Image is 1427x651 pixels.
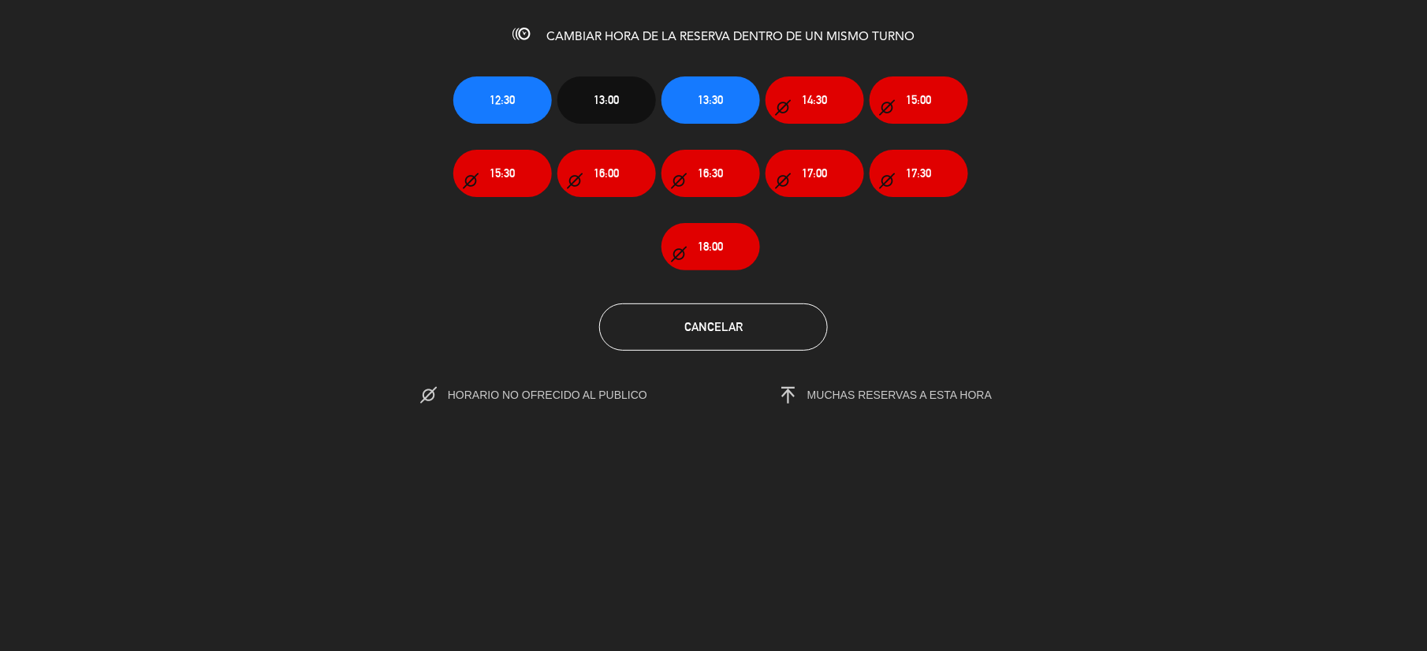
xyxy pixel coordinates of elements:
[546,31,915,43] span: CAMBIAR HORA DE LA RESERVA DENTRO DE UN MISMO TURNO
[448,389,680,401] span: HORARIO NO OFRECIDO AL PUBLICO
[661,223,760,270] button: 18:00
[453,76,552,124] button: 12:30
[557,76,656,124] button: 13:00
[699,91,724,109] span: 13:30
[807,389,992,401] span: MUCHAS RESERVAS A ESTA HORA
[599,303,828,351] button: Cancelar
[907,164,932,182] span: 17:30
[803,91,828,109] span: 14:30
[870,76,968,124] button: 15:00
[684,320,743,333] span: Cancelar
[490,164,516,182] span: 15:30
[870,150,968,197] button: 17:30
[557,150,656,197] button: 16:00
[766,76,864,124] button: 14:30
[453,150,552,197] button: 15:30
[594,164,620,182] span: 16:00
[594,91,620,109] span: 13:00
[661,76,760,124] button: 13:30
[699,164,724,182] span: 16:30
[699,237,724,255] span: 18:00
[907,91,932,109] span: 15:00
[661,150,760,197] button: 16:30
[803,164,828,182] span: 17:00
[490,91,516,109] span: 12:30
[766,150,864,197] button: 17:00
